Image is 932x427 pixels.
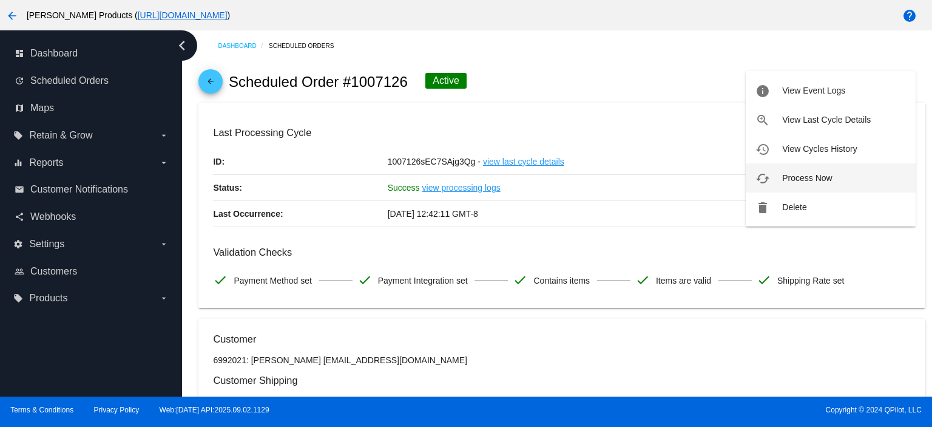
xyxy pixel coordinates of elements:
[782,202,806,212] span: Delete
[755,84,770,98] mat-icon: info
[782,115,871,125] span: View Last Cycle Details
[755,171,770,186] mat-icon: cached
[782,144,857,154] span: View Cycles History
[782,86,845,95] span: View Event Logs
[782,173,832,183] span: Process Now
[755,113,770,128] mat-icon: zoom_in
[755,200,770,215] mat-icon: delete
[755,142,770,157] mat-icon: history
